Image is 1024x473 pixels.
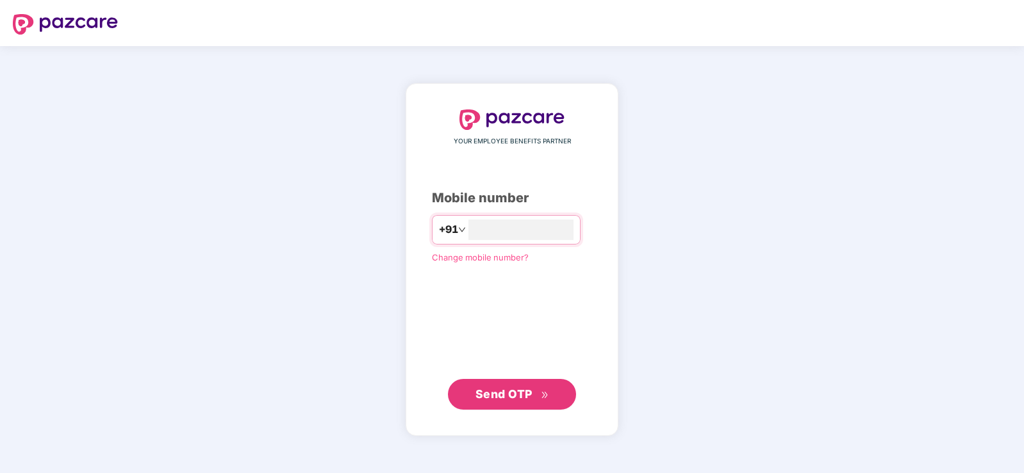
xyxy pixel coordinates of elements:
[454,136,571,147] span: YOUR EMPLOYEE BENEFITS PARTNER
[459,109,565,130] img: logo
[432,188,592,208] div: Mobile number
[475,387,533,401] span: Send OTP
[448,379,576,410] button: Send OTPdouble-right
[432,252,529,262] a: Change mobile number?
[458,226,466,234] span: down
[439,221,458,237] span: +91
[13,14,118,35] img: logo
[541,391,549,399] span: double-right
